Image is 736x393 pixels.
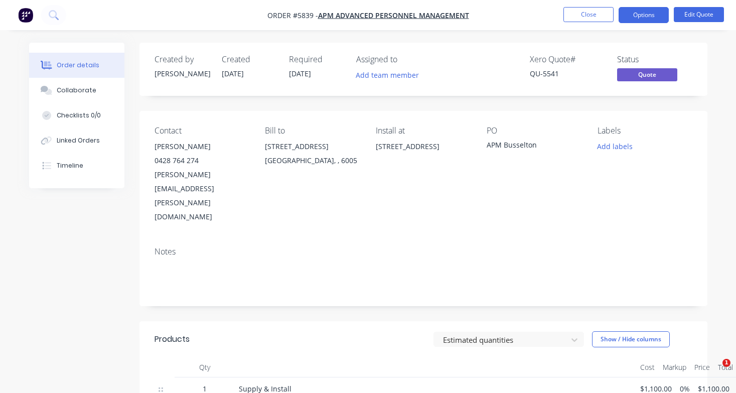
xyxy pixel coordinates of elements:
button: Add team member [356,68,424,82]
span: 1 [722,359,730,367]
a: APM Advanced Personnel Management [318,11,469,20]
span: [DATE] [222,69,244,78]
button: Collaborate [29,78,124,103]
div: Qty [175,357,235,377]
img: Factory [18,8,33,23]
div: Linked Orders [57,136,100,145]
div: [PERSON_NAME][EMAIL_ADDRESS][PERSON_NAME][DOMAIN_NAME] [155,168,249,224]
div: Labels [598,126,692,136]
div: Assigned to [356,55,457,64]
button: Edit Quote [674,7,724,22]
span: Order #5839 - [267,11,318,20]
div: [STREET_ADDRESS] [376,140,471,154]
button: Add labels [592,140,638,153]
div: Contact [155,126,249,136]
div: Price [690,357,714,377]
div: Status [617,55,692,64]
div: Markup [659,357,690,377]
div: [GEOGRAPHIC_DATA], , 6005 [265,154,360,168]
div: 0428 764 274 [155,154,249,168]
iframe: Intercom live chat [702,359,726,383]
button: Show / Hide columns [592,331,670,347]
button: Close [563,7,614,22]
div: Bill to [265,126,360,136]
button: Options [619,7,669,23]
div: Created by [155,55,210,64]
button: Order details [29,53,124,78]
div: [PERSON_NAME] [155,68,210,79]
button: Timeline [29,153,124,178]
div: Notes [155,247,692,256]
div: Checklists 0/0 [57,111,101,120]
div: Created [222,55,277,64]
div: APM Busselton [487,140,581,154]
div: QU-5541 [530,68,605,79]
button: Checklists 0/0 [29,103,124,128]
div: [PERSON_NAME] [155,140,249,154]
div: Order details [57,61,99,70]
div: Timeline [57,161,83,170]
div: [STREET_ADDRESS][GEOGRAPHIC_DATA], , 6005 [265,140,360,172]
div: Products [155,333,190,345]
button: Linked Orders [29,128,124,153]
div: Required [289,55,344,64]
div: [STREET_ADDRESS] [265,140,360,154]
div: [PERSON_NAME]0428 764 274[PERSON_NAME][EMAIL_ADDRESS][PERSON_NAME][DOMAIN_NAME] [155,140,249,224]
div: Collaborate [57,86,96,95]
span: Quote [617,68,677,81]
div: PO [487,126,581,136]
span: [DATE] [289,69,311,78]
button: Add team member [350,68,424,82]
div: Cost [636,357,659,377]
div: Xero Quote # [530,55,605,64]
div: Install at [376,126,471,136]
div: [STREET_ADDRESS] [376,140,471,172]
